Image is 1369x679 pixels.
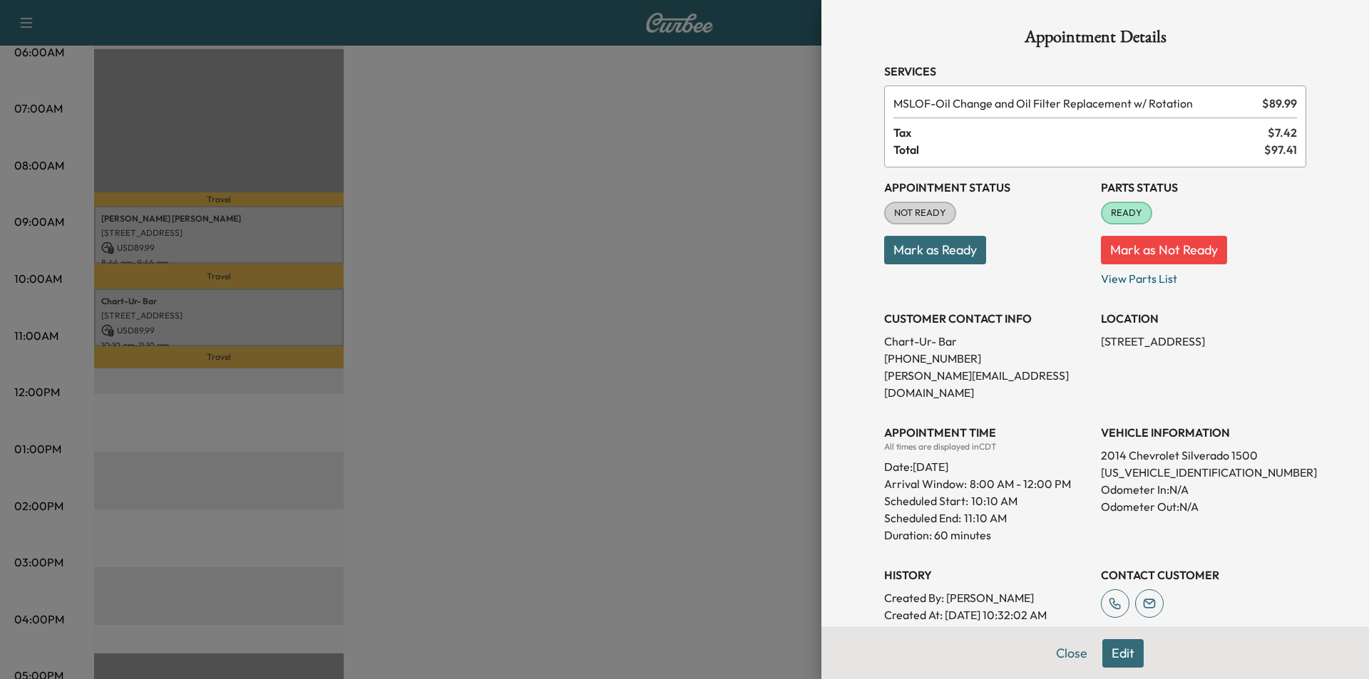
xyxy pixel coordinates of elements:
[893,95,1256,112] span: Oil Change and Oil Filter Replacement w/ Rotation
[1102,206,1151,220] span: READY
[1102,639,1144,668] button: Edit
[971,492,1017,509] p: 10:10 AM
[1262,95,1297,112] span: $ 89.99
[964,509,1007,527] p: 11:10 AM
[884,441,1089,452] div: All times are displayed in CDT
[1268,124,1297,141] span: $ 7.42
[884,28,1306,51] h1: Appointment Details
[1101,464,1306,481] p: [US_VEHICLE_IDENTIFICATION_NUMBER]
[884,475,1089,492] p: Arrival Window:
[886,206,955,220] span: NOT READY
[884,350,1089,367] p: [PHONE_NUMBER]
[884,492,968,509] p: Scheduled Start:
[1101,447,1306,464] p: 2014 Chevrolet Silverado 1500
[1101,333,1306,350] p: [STREET_ADDRESS]
[884,527,1089,544] p: Duration: 60 minutes
[884,606,1089,623] p: Created At : [DATE] 10:32:02 AM
[884,63,1306,80] h3: Services
[884,589,1089,606] p: Created By : [PERSON_NAME]
[1101,498,1306,515] p: Odometer Out: N/A
[970,475,1071,492] span: 8:00 AM - 12:00 PM
[1101,310,1306,327] h3: LOCATION
[884,566,1089,584] h3: History
[1101,179,1306,196] h3: Parts Status
[884,179,1089,196] h3: Appointment Status
[1101,236,1227,264] button: Mark as Not Ready
[884,310,1089,327] h3: CUSTOMER CONTACT INFO
[884,236,986,264] button: Mark as Ready
[1101,566,1306,584] h3: CONTACT CUSTOMER
[1101,264,1306,287] p: View Parts List
[1264,141,1297,158] span: $ 97.41
[884,333,1089,350] p: Chart-Ur- Bar
[884,509,961,527] p: Scheduled End:
[884,367,1089,401] p: [PERSON_NAME][EMAIL_ADDRESS][DOMAIN_NAME]
[1101,481,1306,498] p: Odometer In: N/A
[1047,639,1097,668] button: Close
[893,141,1264,158] span: Total
[893,124,1268,141] span: Tax
[1101,424,1306,441] h3: VEHICLE INFORMATION
[884,452,1089,475] div: Date: [DATE]
[884,424,1089,441] h3: APPOINTMENT TIME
